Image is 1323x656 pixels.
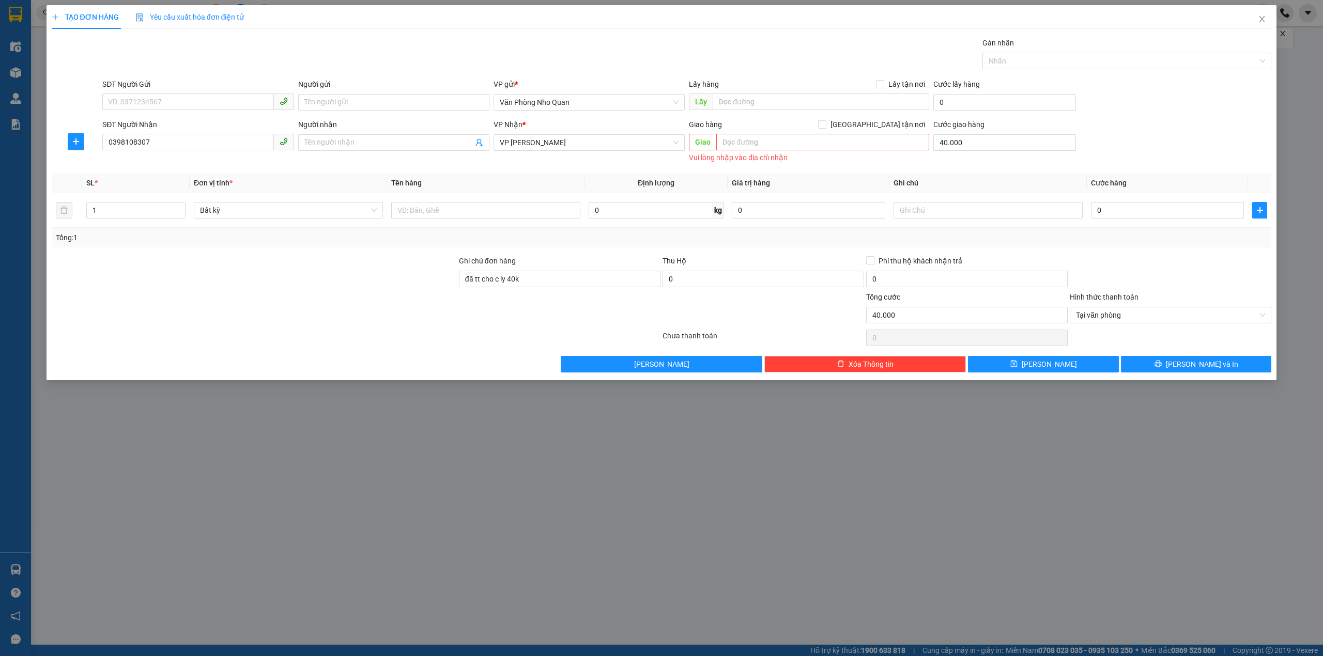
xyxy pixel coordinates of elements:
[826,119,929,130] span: [GEOGRAPHIC_DATA] tận nơi
[500,95,679,110] span: Văn Phòng Nho Quan
[102,79,294,90] div: SĐT Người Gửi
[874,255,966,267] span: Phí thu hộ khách nhận trả
[298,79,489,90] div: Người gửi
[689,80,719,88] span: Lấy hàng
[298,119,489,130] div: Người nhận
[884,79,929,90] span: Lấy tận nơi
[1121,356,1272,372] button: printer[PERSON_NAME] và In
[459,257,516,265] label: Ghi chú đơn hàng
[764,356,966,372] button: deleteXóa Thông tin
[968,356,1119,372] button: save[PERSON_NAME]
[56,232,510,243] div: Tổng: 1
[933,120,984,129] label: Cước giao hàng
[391,202,580,218] input: VD: Bàn, Ghế
[102,119,294,130] div: SĐT Người Nhận
[1248,5,1276,34] button: Close
[1010,360,1018,368] span: save
[200,202,377,218] span: Bất kỳ
[1258,15,1266,23] span: close
[661,330,865,348] div: Chưa thanh toán
[475,138,483,147] span: user-add
[86,179,95,187] span: SL
[716,134,929,150] input: Dọc đường
[1022,358,1077,370] span: [PERSON_NAME]
[638,179,674,187] span: Định lượng
[391,179,422,187] span: Tên hàng
[889,173,1087,193] th: Ghi chú
[1252,202,1267,218] button: plus
[732,179,770,187] span: Giá trị hàng
[135,13,244,21] span: Yêu cầu xuất hóa đơn điện tử
[1070,293,1139,301] label: Hình thức thanh toán
[634,358,689,370] span: [PERSON_NAME]
[713,202,724,218] span: kg
[732,202,885,218] input: 0
[689,93,713,110] span: Lấy
[894,202,1083,218] input: Ghi Chú
[689,134,716,150] span: Giao
[561,356,762,372] button: [PERSON_NAME]
[663,257,686,265] span: Thu Hộ
[68,137,84,146] span: plus
[933,80,980,88] label: Cước lấy hàng
[689,152,929,164] div: Vui lòng nhập vào địa chỉ nhận
[713,93,929,110] input: Dọc đường
[494,120,522,129] span: VP Nhận
[933,134,1076,151] input: Cước giao hàng
[933,94,1076,111] input: Cước lấy hàng
[866,293,900,301] span: Tổng cước
[1253,206,1267,214] span: plus
[280,97,288,105] span: phone
[1091,179,1127,187] span: Cước hàng
[459,271,660,287] input: Ghi chú đơn hàng
[982,39,1014,47] label: Gán nhãn
[1155,360,1162,368] span: printer
[68,133,84,150] button: plus
[500,135,679,150] span: VP Thịnh Liệt
[194,179,233,187] span: Đơn vị tính
[494,79,685,90] div: VP gửi
[849,358,894,370] span: Xóa Thông tin
[280,137,288,146] span: phone
[689,120,722,129] span: Giao hàng
[52,13,59,21] span: plus
[52,13,119,21] span: TẠO ĐƠN HÀNG
[837,360,844,368] span: delete
[1166,358,1238,370] span: [PERSON_NAME] và In
[1076,307,1265,323] span: Tại văn phòng
[56,202,72,218] button: delete
[135,13,144,22] img: icon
